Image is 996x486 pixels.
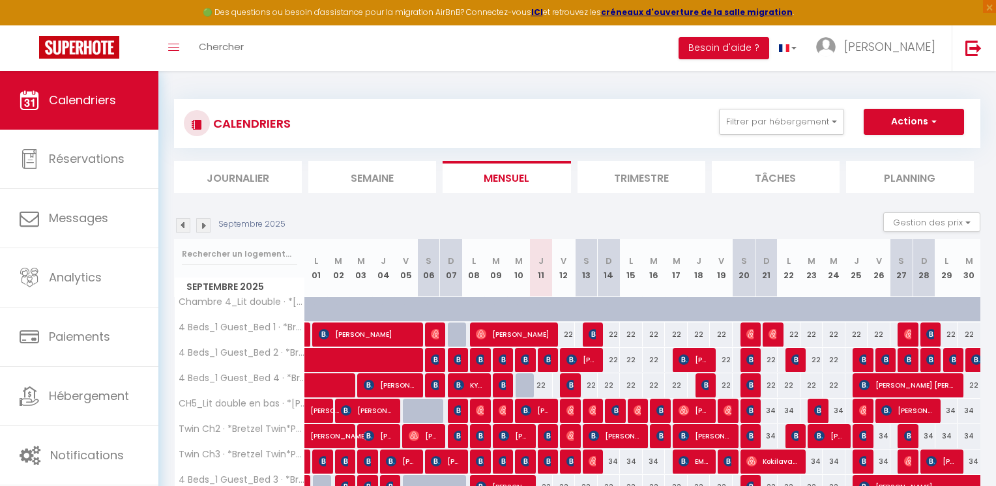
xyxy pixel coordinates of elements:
[319,449,326,474] span: [PERSON_NAME]
[454,347,461,372] span: [PERSON_NAME]
[589,322,596,347] span: [PERSON_NAME]
[210,109,291,138] h3: CALENDRIERS
[589,423,640,448] span: [PERSON_NAME]
[49,210,108,226] span: Messages
[830,255,838,267] abbr: M
[218,218,286,231] p: Septembre 2025
[544,423,551,448] span: [PERSON_NAME]
[688,239,710,297] th: 18
[454,423,461,448] span: [PERSON_NAME]
[710,373,733,397] div: 22
[665,373,688,397] div: 22
[319,322,415,347] span: [PERSON_NAME]
[791,347,798,372] span: [PERSON_NAME]
[305,424,328,449] a: [PERSON_NAME]
[177,322,307,332] span: 4 Beds_1 Guest_Bed 1 · *Bretzel Bed*Petite Venise*[GEOGRAPHIC_DATA]*City.C*
[823,239,845,297] th: 24
[578,161,705,193] li: Trimestre
[816,37,836,57] img: ...
[656,423,664,448] span: [PERSON_NAME]
[589,398,596,423] span: [PERSON_NAME]
[305,322,312,347] a: Oner Donertas
[544,449,551,474] span: Berbers Joep
[476,347,483,372] span: [PERSON_NAME]
[199,40,244,53] span: Chercher
[308,161,436,193] li: Semaine
[941,427,986,476] iframe: Chat
[364,373,415,397] span: [PERSON_NAME]
[492,255,500,267] abbr: M
[472,255,476,267] abbr: L
[620,348,643,372] div: 22
[310,417,370,442] span: [PERSON_NAME]
[381,255,386,267] abbr: J
[566,398,574,423] span: [PERSON_NAME]
[598,239,621,297] th: 14
[177,424,307,434] span: Twin Ch2 · *Bretzel Twin*Petite Venise*[GEOGRAPHIC_DATA]*City.C*
[544,347,551,372] span: solvaine Payet
[177,399,307,408] span: CH5_Lit double en bas · *[PERSON_NAME]*Petite Venise*[GEOGRAPHIC_DATA]*City.C*
[859,423,866,448] span: [PERSON_NAME]
[965,40,982,56] img: logout
[403,255,409,267] abbr: V
[49,328,110,345] span: Paiements
[881,347,888,372] span: [PERSON_NAME]
[958,322,980,347] div: 22
[305,239,328,297] th: 01
[476,398,483,423] span: [PERSON_NAME]
[868,450,890,474] div: 34
[589,449,596,474] span: [PERSON_NAME]
[634,398,641,423] span: [PERSON_NAME]
[859,347,866,372] span: [PERSON_NAME]
[679,449,708,474] span: EMI NONAKA
[606,255,612,267] abbr: D
[800,348,823,372] div: 22
[755,424,778,448] div: 34
[904,347,911,372] span: [PERSON_NAME]
[868,424,890,448] div: 34
[800,239,823,297] th: 23
[431,347,438,372] span: [PERSON_NAME]
[746,322,754,347] span: Malo Le Bourdonnec
[656,398,664,423] span: [PERSON_NAME]
[177,373,307,383] span: 4 Beds_1 Guest_Bed 4 · *Bretzel Bed*Petite Venise*[GEOGRAPHIC_DATA]*City.C*
[958,239,980,297] th: 30
[823,450,845,474] div: 34
[327,239,350,297] th: 02
[746,398,754,423] span: [PERSON_NAME]
[50,447,124,463] span: Notifications
[800,373,823,397] div: 22
[341,449,348,474] span: [PERSON_NAME]
[864,109,964,135] button: Actions
[476,322,549,347] span: [PERSON_NAME]
[913,424,935,448] div: 34
[643,239,666,297] th: 16
[814,423,843,448] span: [PERSON_NAME]
[334,255,342,267] abbr: M
[553,239,576,297] th: 12
[755,373,778,397] div: 22
[431,322,438,347] span: [PERSON_NAME]
[620,373,643,397] div: 22
[881,398,933,423] span: [PERSON_NAME]
[945,255,948,267] abbr: L
[823,373,845,397] div: 22
[935,399,958,423] div: 34
[755,239,778,297] th: 21
[372,239,395,297] th: 04
[454,373,483,397] span: KYOUNGSEO [PERSON_NAME]
[806,25,952,71] a: ... [PERSON_NAME]
[823,322,845,347] div: 22
[462,239,485,297] th: 08
[755,348,778,372] div: 22
[778,399,800,423] div: 34
[598,348,621,372] div: 22
[583,255,589,267] abbr: S
[859,398,866,423] span: [PERSON_NAME]
[485,239,508,297] th: 09
[305,450,312,474] a: [PERSON_NAME][DEMOGRAPHIC_DATA]
[49,269,102,285] span: Analytics
[800,322,823,347] div: 22
[746,423,754,448] span: [PERSON_NAME]
[530,373,553,397] div: 22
